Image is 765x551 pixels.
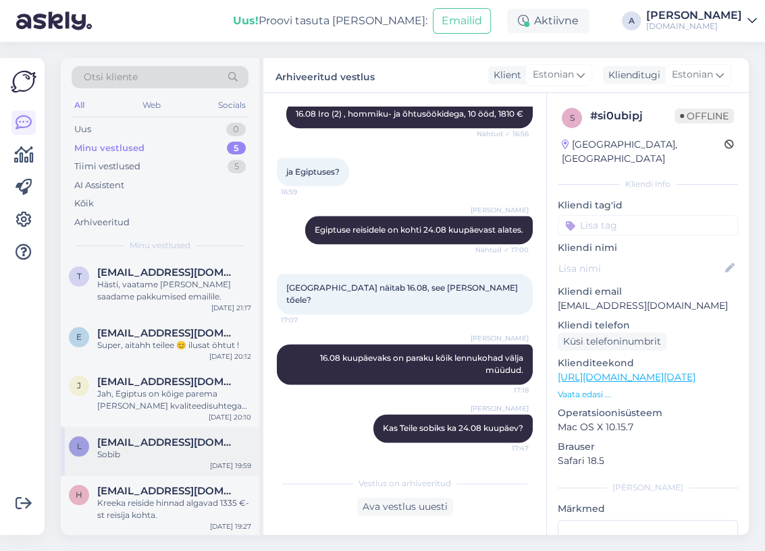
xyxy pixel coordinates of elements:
label: Arhiveeritud vestlus [275,66,375,84]
div: AI Assistent [74,179,124,192]
div: Klient [488,68,521,82]
div: Arhiveeritud [74,216,130,229]
div: 5 [227,142,246,155]
span: s [570,113,575,123]
p: Vaata edasi ... [558,388,738,401]
div: Web [140,96,163,114]
p: [EMAIL_ADDRESS][DOMAIN_NAME] [558,299,738,313]
span: Otsi kliente [84,70,138,84]
div: Aktiivne [507,9,589,33]
p: Kliendi tag'id [558,198,738,212]
p: Safari 18.5 [558,454,738,468]
span: Minu vestlused [130,239,190,252]
div: Jah, Egiptus on kõige parema [PERSON_NAME] kvaliteedisuhtega [PERSON_NAME] on ka kõige parema tas... [97,388,251,412]
span: Nähtud ✓ 16:56 [477,129,529,139]
p: Kliendi nimi [558,241,738,255]
div: [DATE] 20:10 [209,412,251,422]
span: taive2@hotmail.com [97,266,238,279]
span: 16.08 kuupäevaks on paraku kõik lennukohad välja müüdud. [320,353,525,375]
span: [PERSON_NAME] [471,333,529,343]
div: [DATE] 21:17 [211,303,251,313]
div: Ava vestlus uuesti [357,498,453,516]
span: jheinaste@gmail.com [97,376,238,388]
span: j [77,380,81,390]
span: [PERSON_NAME] [471,205,529,215]
div: Super, aitahh teilee 😊 ilusat öhtut ! [97,339,251,351]
span: e [76,332,82,342]
div: A [622,11,641,30]
span: hannabrit.rumm@gmail.com [97,485,238,497]
span: 16.08 Iro (2) , hommiku- ja õhtusöökidega, 10 ööd, 1810 € [296,109,523,119]
div: Kliendi info [558,178,738,190]
span: 17:47 [478,443,529,453]
span: Kas Teile sobiks ka 24.08 kuupäev? [383,423,523,433]
span: l [77,441,82,451]
span: 17:18 [478,385,529,395]
p: Brauser [558,440,738,454]
div: Kreeka reiside hinnad algavad 1335 €-st reisija kohta. [97,497,251,521]
b: Uus! [233,14,259,27]
p: Mac OS X 10.15.7 [558,420,738,434]
div: Minu vestlused [74,142,144,155]
button: Emailid [433,8,491,34]
div: [DATE] 19:59 [210,461,251,471]
span: Offline [675,109,734,123]
div: Tiimi vestlused [74,160,140,173]
span: Nähtud ✓ 17:00 [475,245,529,255]
p: Märkmed [558,502,738,516]
input: Lisa nimi [558,261,722,276]
span: h [76,490,82,500]
span: [GEOGRAPHIC_DATA] näitab 16.08, see [PERSON_NAME] tőele? [286,283,520,305]
p: Kliendi email [558,285,738,299]
span: 16:59 [281,187,332,197]
div: [DATE] 19:27 [210,521,251,531]
span: t [77,271,82,281]
span: [PERSON_NAME] [471,403,529,413]
div: Socials [215,96,248,114]
div: Klienditugi [603,68,660,82]
div: [DATE] 20:12 [209,351,251,361]
div: [GEOGRAPHIC_DATA], [GEOGRAPHIC_DATA] [562,138,724,166]
div: 0 [226,123,246,136]
div: # si0ubipj [590,108,675,124]
a: [URL][DOMAIN_NAME][DATE] [558,371,695,383]
div: Sobib [97,448,251,461]
span: Estonian [672,67,713,82]
div: [DOMAIN_NAME] [646,21,742,32]
span: 17:07 [281,315,332,325]
div: Küsi telefoninumbrit [558,332,666,351]
p: Klienditeekond [558,356,738,370]
span: erikakant@gmail.com [97,327,238,339]
div: Hästi, vaatame [PERSON_NAME] saadame pakkumised emailile. [97,279,251,303]
div: Kõik [74,197,94,210]
span: Estonian [533,67,574,82]
div: Proovi tasuta [PERSON_NAME]: [233,13,427,29]
a: [PERSON_NAME][DOMAIN_NAME] [646,10,757,32]
span: Egiptuse reisidele on kohti 24.08 kuupäevast alates. [315,225,523,235]
span: liibergstrom@gmail.com [97,436,238,448]
div: Uus [74,123,91,136]
div: All [72,96,87,114]
p: Operatsioonisüsteem [558,406,738,420]
img: Askly Logo [11,69,36,94]
input: Lisa tag [558,215,738,235]
div: [PERSON_NAME] [646,10,742,21]
span: Vestlus on arhiveeritud [359,477,451,490]
div: 5 [228,160,246,173]
p: Kliendi telefon [558,318,738,332]
span: ja Egiptuses? [286,167,340,177]
div: [PERSON_NAME] [558,482,738,494]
